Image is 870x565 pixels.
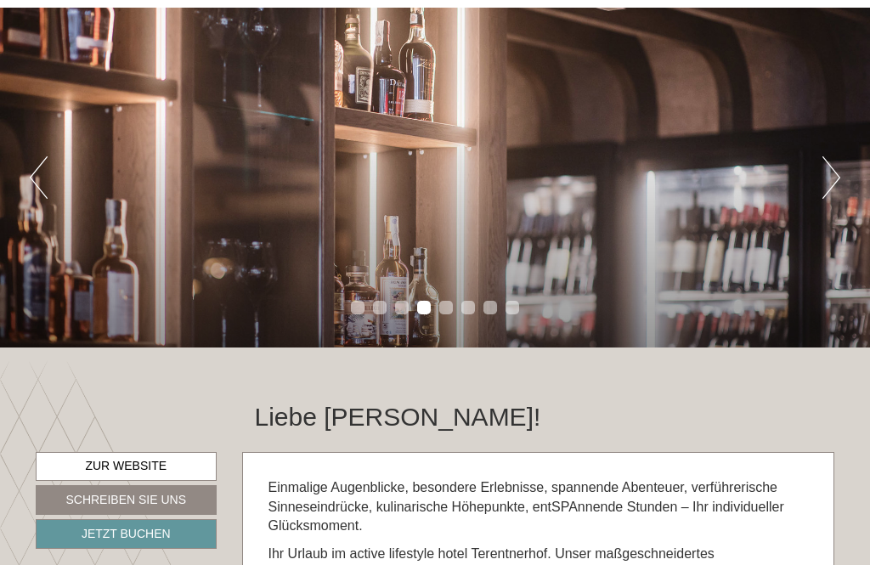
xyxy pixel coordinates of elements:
a: Jetzt buchen [36,519,217,549]
button: Next [822,156,840,199]
h1: Liebe [PERSON_NAME]! [255,403,541,431]
a: Schreiben Sie uns [36,485,217,515]
a: Zur Website [36,452,217,481]
button: Previous [30,156,48,199]
p: Einmalige Augenblicke, besondere Erlebnisse, spannende Abenteuer, verführerische Sinneseindrücke,... [268,478,809,537]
